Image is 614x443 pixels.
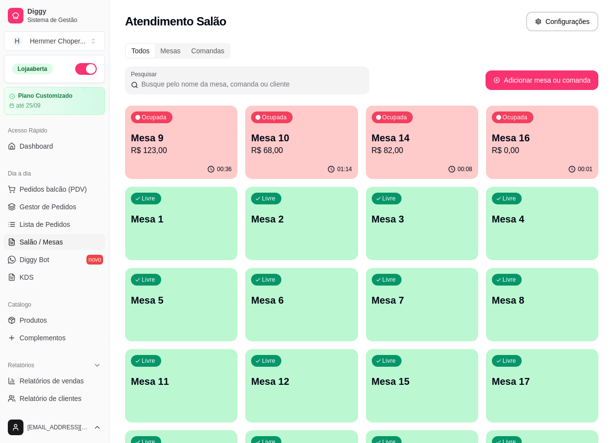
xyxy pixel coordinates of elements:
[125,349,237,422] button: LivreMesa 11
[186,44,230,58] div: Comandas
[75,63,97,75] button: Alterar Status
[578,165,593,173] p: 00:01
[4,312,105,328] a: Produtos
[486,70,598,90] button: Adicionar mesa ou comanda
[366,187,478,260] button: LivreMesa 3
[503,357,516,365] p: Livre
[4,4,105,27] a: DiggySistema de Gestão
[366,106,478,179] button: OcupadaMesa 14R$ 82,0000:08
[4,199,105,215] a: Gestor de Pedidos
[142,276,155,284] p: Livre
[4,416,105,439] button: [EMAIL_ADDRESS][DOMAIN_NAME]
[372,375,472,388] p: Mesa 15
[337,165,352,173] p: 01:14
[382,113,407,121] p: Ocupada
[366,268,478,341] button: LivreMesa 7
[262,276,275,284] p: Livre
[492,212,593,226] p: Mesa 4
[20,255,49,265] span: Diggy Bot
[372,145,472,156] p: R$ 82,00
[372,293,472,307] p: Mesa 7
[245,349,358,422] button: LivreMesa 12
[251,375,352,388] p: Mesa 12
[125,14,226,29] h2: Atendimento Salão
[142,113,167,121] p: Ocupada
[4,297,105,312] div: Catálogo
[262,357,275,365] p: Livre
[372,131,472,145] p: Mesa 14
[30,36,85,46] div: Hemmer Choper ...
[4,87,105,115] a: Plano Customizadoaté 25/09
[12,36,22,46] span: H
[20,333,65,343] span: Complementos
[131,70,160,78] label: Pesquisar
[20,315,47,325] span: Produtos
[251,212,352,226] p: Mesa 2
[12,64,53,74] div: Loja aberta
[18,92,72,100] article: Plano Customizado
[20,272,34,282] span: KDS
[503,195,516,202] p: Livre
[492,293,593,307] p: Mesa 8
[27,423,89,431] span: [EMAIL_ADDRESS][DOMAIN_NAME]
[486,268,598,341] button: LivreMesa 8
[486,187,598,260] button: LivreMesa 4
[4,217,105,232] a: Lista de Pedidos
[366,349,478,422] button: LivreMesa 15
[20,202,76,212] span: Gestor de Pedidos
[20,220,70,229] span: Lista de Pedidos
[20,394,82,403] span: Relatório de clientes
[4,373,105,389] a: Relatórios de vendas
[20,237,63,247] span: Salão / Mesas
[526,12,598,31] button: Configurações
[4,269,105,285] a: KDS
[4,31,105,51] button: Select a team
[492,145,593,156] p: R$ 0,00
[245,268,358,341] button: LivreMesa 6
[125,268,237,341] button: LivreMesa 5
[4,408,105,424] a: Relatório de mesas
[138,79,363,89] input: Pesquisar
[20,411,79,421] span: Relatório de mesas
[251,293,352,307] p: Mesa 6
[20,376,84,386] span: Relatórios de vendas
[486,106,598,179] button: OcupadaMesa 16R$ 0,0000:01
[382,357,396,365] p: Livre
[382,195,396,202] p: Livre
[4,166,105,181] div: Dia a dia
[245,106,358,179] button: OcupadaMesa 10R$ 68,0001:14
[372,212,472,226] p: Mesa 3
[245,187,358,260] button: LivreMesa 2
[131,293,232,307] p: Mesa 5
[16,102,41,110] article: até 25/09
[4,234,105,250] a: Salão / Mesas
[20,184,87,194] span: Pedidos balcão (PDV)
[503,113,528,121] p: Ocupada
[251,145,352,156] p: R$ 68,00
[262,113,287,121] p: Ocupada
[27,16,101,24] span: Sistema de Gestão
[486,349,598,422] button: LivreMesa 17
[4,123,105,138] div: Acesso Rápido
[217,165,232,173] p: 00:36
[4,252,105,267] a: Diggy Botnovo
[382,276,396,284] p: Livre
[251,131,352,145] p: Mesa 10
[458,165,472,173] p: 00:08
[126,44,155,58] div: Todos
[20,141,53,151] span: Dashboard
[131,375,232,388] p: Mesa 11
[4,138,105,154] a: Dashboard
[131,145,232,156] p: R$ 123,00
[8,361,34,369] span: Relatórios
[131,212,232,226] p: Mesa 1
[27,7,101,16] span: Diggy
[503,276,516,284] p: Livre
[4,330,105,346] a: Complementos
[262,195,275,202] p: Livre
[142,195,155,202] p: Livre
[142,357,155,365] p: Livre
[155,44,186,58] div: Mesas
[4,391,105,406] a: Relatório de clientes
[492,375,593,388] p: Mesa 17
